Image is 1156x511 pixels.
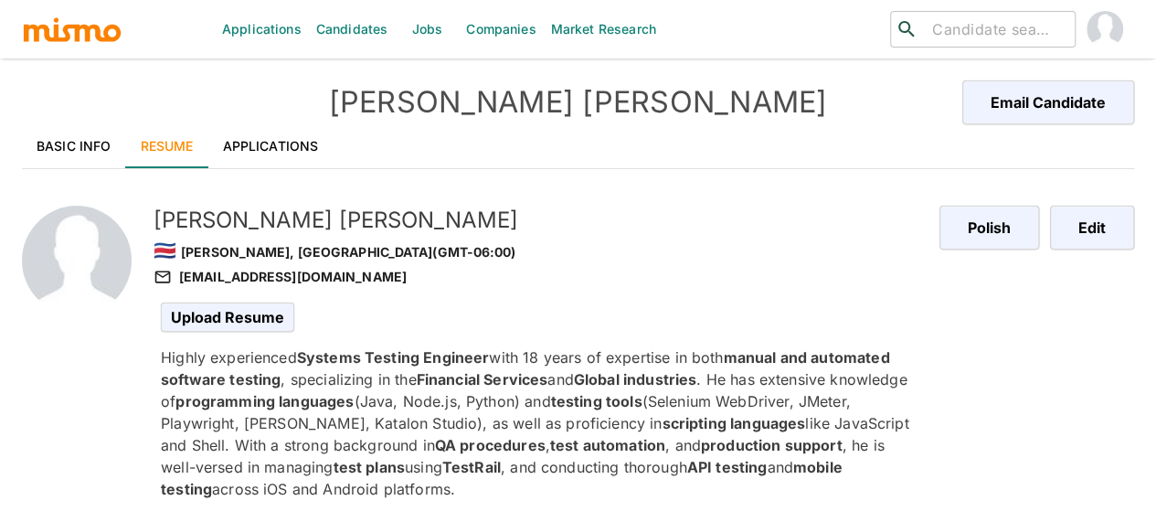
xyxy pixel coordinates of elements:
strong: Global industries [574,370,697,389]
img: 2Q== [22,206,132,315]
button: Email Candidate [962,80,1134,124]
strong: programming languages [175,392,354,410]
span: Upload Resume [161,303,294,332]
input: Candidate search [925,16,1067,42]
img: logo [22,16,122,43]
h4: [PERSON_NAME] [PERSON_NAME] [300,84,856,121]
a: Resume [126,124,208,168]
div: [PERSON_NAME], [GEOGRAPHIC_DATA] (GMT-06:00) [154,235,910,266]
a: Basic Info [22,124,126,168]
div: [EMAIL_ADDRESS][DOMAIN_NAME] [154,266,910,288]
strong: test automation [550,436,665,454]
strong: QA procedures [435,436,546,454]
strong: Systems Testing Engineer [297,348,490,367]
button: Edit [1050,206,1134,250]
strong: production support [701,436,843,454]
p: Highly experienced with 18 years of expertise in both , specializing in the and . He has extensiv... [161,346,910,500]
strong: Financial Services [417,370,548,389]
button: Polish [939,206,1039,250]
strong: TestRail [442,458,501,476]
img: Maia Reyes [1087,11,1123,48]
strong: scripting languages [662,414,805,432]
strong: testing tools [551,392,642,410]
span: 🇨🇷 [154,240,176,261]
a: Applications [208,124,334,168]
strong: test plans [333,458,405,476]
h5: [PERSON_NAME] [PERSON_NAME] [154,206,910,235]
strong: API testing [687,458,768,476]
